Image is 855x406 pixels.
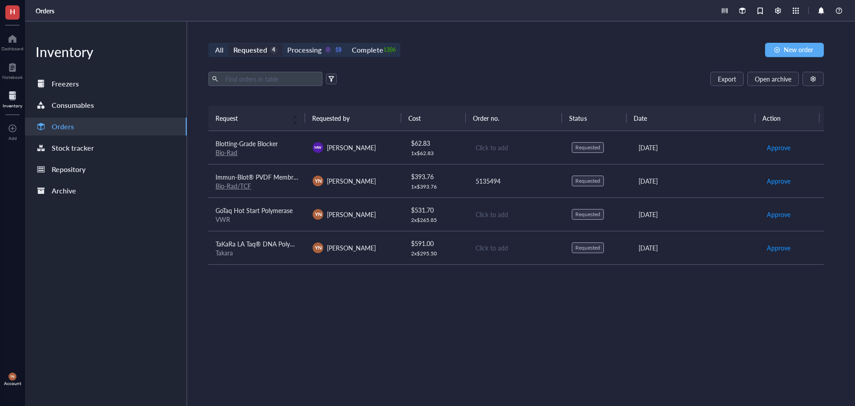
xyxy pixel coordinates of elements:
div: segmented control [208,43,400,57]
div: Inventory [25,43,187,61]
div: Requested [575,144,600,151]
a: Orders [25,118,187,135]
div: 4 [270,46,277,54]
td: Click to add [468,231,565,264]
a: Orders [36,7,56,15]
div: VWR [216,215,298,223]
div: 1306 [386,46,394,54]
div: 2 x $ 295.50 [411,250,461,257]
span: MW [314,145,322,150]
div: Click to add [476,243,558,253]
span: Approve [767,243,790,253]
a: Bio-Rad [216,148,237,157]
span: Approve [767,143,790,152]
button: Approve [766,241,791,255]
th: Status [562,106,626,131]
div: All [215,44,224,56]
div: 0 [324,46,332,54]
th: Action [755,106,820,131]
div: Requested [575,211,600,218]
td: Click to add [468,197,565,231]
div: Repository [52,163,85,176]
span: H [10,6,15,17]
td: Click to add [468,131,565,164]
div: Orders [52,120,74,133]
a: Stock tracker [25,139,187,157]
div: $ 531.70 [411,205,461,215]
div: 2 x $ 265.85 [411,217,461,224]
button: Export [710,72,744,86]
button: Approve [766,140,791,155]
th: Date [627,106,755,131]
div: $ 62.83 [411,138,461,148]
span: TaKaRa LA Taq® DNA Polymerase (Mg2+ plus buffer) - 250 Units [216,239,395,248]
a: Consumables [25,96,187,114]
span: [PERSON_NAME] [327,143,376,152]
span: Approve [767,209,790,219]
span: Open archive [755,75,791,82]
span: Blotting-Grade Blocker [216,139,278,148]
a: Inventory [3,89,22,108]
div: Add [8,135,17,141]
button: Approve [766,207,791,221]
span: YN [10,375,15,379]
td: 5135494 [468,164,565,197]
div: [DATE] [639,209,752,219]
th: Cost [401,106,465,131]
a: Freezers [25,75,187,93]
div: Click to add [476,209,558,219]
span: [PERSON_NAME] [327,176,376,185]
span: YN [314,177,322,185]
div: Processing [287,44,322,56]
div: 1 x $ 62.83 [411,150,461,157]
a: Notebook [2,60,23,80]
div: Requested [575,177,600,185]
div: [DATE] [639,143,752,152]
div: 18 [334,46,342,54]
span: Approve [767,176,790,186]
div: Consumables [52,99,94,111]
span: [PERSON_NAME] [327,243,376,252]
span: YN [314,244,322,251]
div: Click to add [476,143,558,152]
div: [DATE] [639,176,752,186]
div: Account [4,381,21,386]
div: Requested [575,244,600,251]
th: Request [208,106,305,131]
a: Archive [25,182,187,200]
div: Freezers [52,78,79,90]
div: $ 591.00 [411,238,461,248]
div: [DATE] [639,243,752,253]
div: Takara [216,249,298,257]
a: Bio-Rad/TCF [216,181,251,190]
div: 1 x $ 393.76 [411,183,461,190]
span: [PERSON_NAME] [327,210,376,219]
div: Notebook [2,74,23,80]
a: Dashboard [1,32,24,51]
span: Export [718,75,736,82]
button: Approve [766,174,791,188]
div: Inventory [3,103,22,108]
div: Stock tracker [52,142,94,154]
span: New order [784,46,813,53]
input: Find orders in table [222,72,319,86]
div: $ 393.76 [411,172,461,181]
div: 5135494 [476,176,558,186]
span: Immun-Blot® PVDF Membrane, Roll, 26 cm x 3.3 m, 1620177 [216,172,388,181]
div: Archive [52,185,76,197]
button: New order [765,43,824,57]
span: GoTaq Hot Start Polymerase [216,206,293,215]
button: Open archive [747,72,799,86]
th: Order no. [466,106,562,131]
span: YN [314,210,322,218]
div: Complete [352,44,383,56]
div: Dashboard [1,46,24,51]
a: Repository [25,160,187,178]
span: Request [216,113,287,123]
div: Requested [233,44,267,56]
th: Requested by [305,106,402,131]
